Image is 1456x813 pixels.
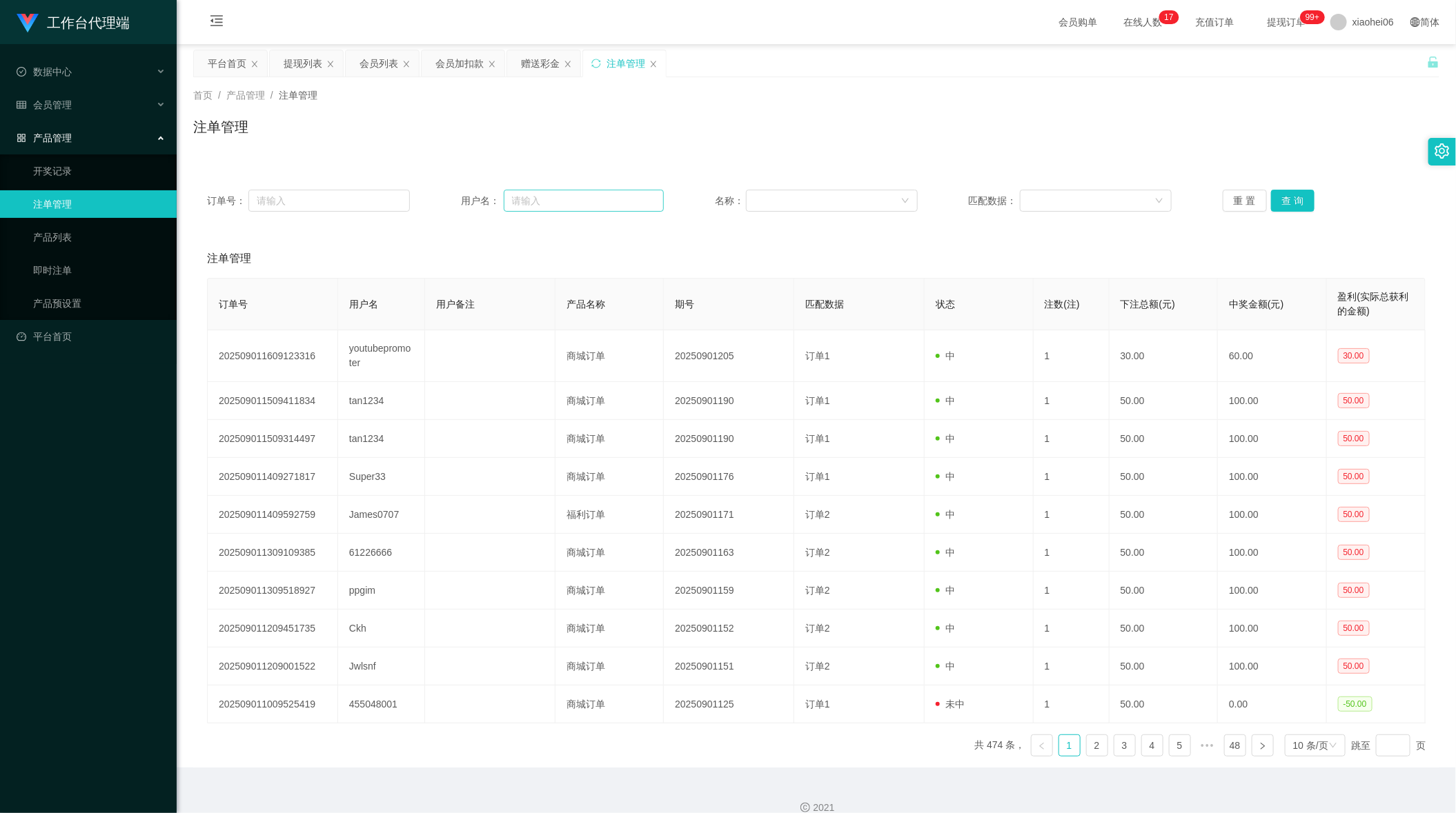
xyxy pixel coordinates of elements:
i: 图标: close [649,60,658,68]
td: 202509011409271817 [208,458,338,496]
span: 在线人数 [1116,17,1169,27]
span: 中 [936,350,955,361]
span: 产品管理 [226,90,265,101]
span: / [218,90,221,101]
i: 图标: copyright [800,803,810,812]
td: tan1234 [338,420,425,458]
span: 订单2 [805,547,830,558]
span: 下注总额(元) [1121,299,1175,310]
span: 中 [936,623,955,634]
td: 商城订单 [555,648,664,685]
span: 产品名称 [567,299,605,310]
li: 3 [1114,734,1136,756]
li: 1 [1059,734,1081,756]
span: 盈利(实际总获利的金额) [1338,291,1409,317]
li: 下一页 [1252,734,1274,756]
img: logo.9652507e.png [17,14,39,33]
li: 48 [1224,734,1246,756]
td: Super33 [338,458,425,496]
td: 61226666 [338,534,425,572]
span: / [270,90,273,101]
span: 充值订单 [1188,17,1241,27]
li: 2 [1086,734,1108,756]
p: 7 [1169,10,1174,24]
i: 图标: sync [591,59,601,68]
td: 20250901190 [664,420,794,458]
i: 图标: menu-fold [193,1,240,45]
a: 工作台代理端 [17,17,130,28]
i: 图标: check-circle-o [17,67,26,77]
td: 商城订单 [555,610,664,648]
td: 商城订单 [555,458,664,496]
div: 10 条/页 [1293,735,1328,756]
td: 202509011609123316 [208,330,338,382]
span: 50.00 [1338,469,1370,484]
i: 图标: down [1155,197,1163,206]
td: Jwlsnf [338,648,425,685]
td: 商城订单 [555,330,664,382]
td: 50.00 [1110,685,1218,723]
td: 商城订单 [555,382,664,420]
td: 100.00 [1218,648,1326,685]
td: 100.00 [1218,534,1326,572]
li: 共 474 条， [975,734,1025,756]
span: 订单2 [805,661,830,672]
span: 中奖金额(元) [1229,299,1283,310]
span: 中 [936,509,955,520]
button: 重 置 [1223,190,1267,212]
td: James0707 [338,496,425,534]
span: 匹配数据： [969,194,1021,208]
div: 赠送彩金 [521,50,560,77]
span: 产品管理 [17,132,72,143]
span: 未中 [936,699,965,710]
td: 50.00 [1110,496,1218,534]
td: 50.00 [1110,648,1218,685]
td: 20250901152 [664,610,794,648]
td: 1 [1034,458,1110,496]
i: 图标: setting [1435,143,1450,159]
sup: 1049 [1300,10,1325,24]
i: 图标: close [488,60,496,68]
h1: 注单管理 [193,117,248,137]
span: 50.00 [1338,621,1370,636]
div: 会员列表 [360,50,398,77]
td: 福利订单 [555,496,664,534]
span: 用户名： [461,194,504,208]
div: 提现列表 [284,50,322,77]
td: 100.00 [1218,458,1326,496]
span: 订单1 [805,350,830,361]
td: ppgim [338,572,425,610]
span: 用户备注 [436,299,475,310]
td: 202509011209451735 [208,610,338,648]
span: 订单1 [805,433,830,444]
td: 202509011509314497 [208,420,338,458]
td: 1 [1034,648,1110,685]
td: 20250901190 [664,382,794,420]
sup: 17 [1159,10,1179,24]
span: 期号 [675,299,694,310]
td: Ckh [338,610,425,648]
td: 1 [1034,496,1110,534]
span: 用户名 [349,299,378,310]
td: 100.00 [1218,610,1326,648]
i: 图标: down [1329,741,1337,751]
td: 0.00 [1218,685,1326,723]
td: 1 [1034,685,1110,723]
i: 图标: down [901,197,909,206]
td: 20250901176 [664,458,794,496]
i: 图标: right [1259,742,1267,750]
li: 上一页 [1031,734,1053,756]
span: 订单1 [805,471,830,482]
i: 图标: close [326,60,335,68]
div: 跳至 页 [1351,734,1426,756]
span: 中 [936,547,955,558]
td: 455048001 [338,685,425,723]
td: 20250901171 [664,496,794,534]
i: 图标: global [1410,17,1420,27]
a: 开奖记录 [33,157,166,185]
i: 图标: appstore-o [17,133,26,143]
i: 图标: close [402,60,411,68]
button: 查 询 [1271,190,1315,212]
a: 48 [1225,735,1246,756]
a: 产品预设置 [33,290,166,317]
